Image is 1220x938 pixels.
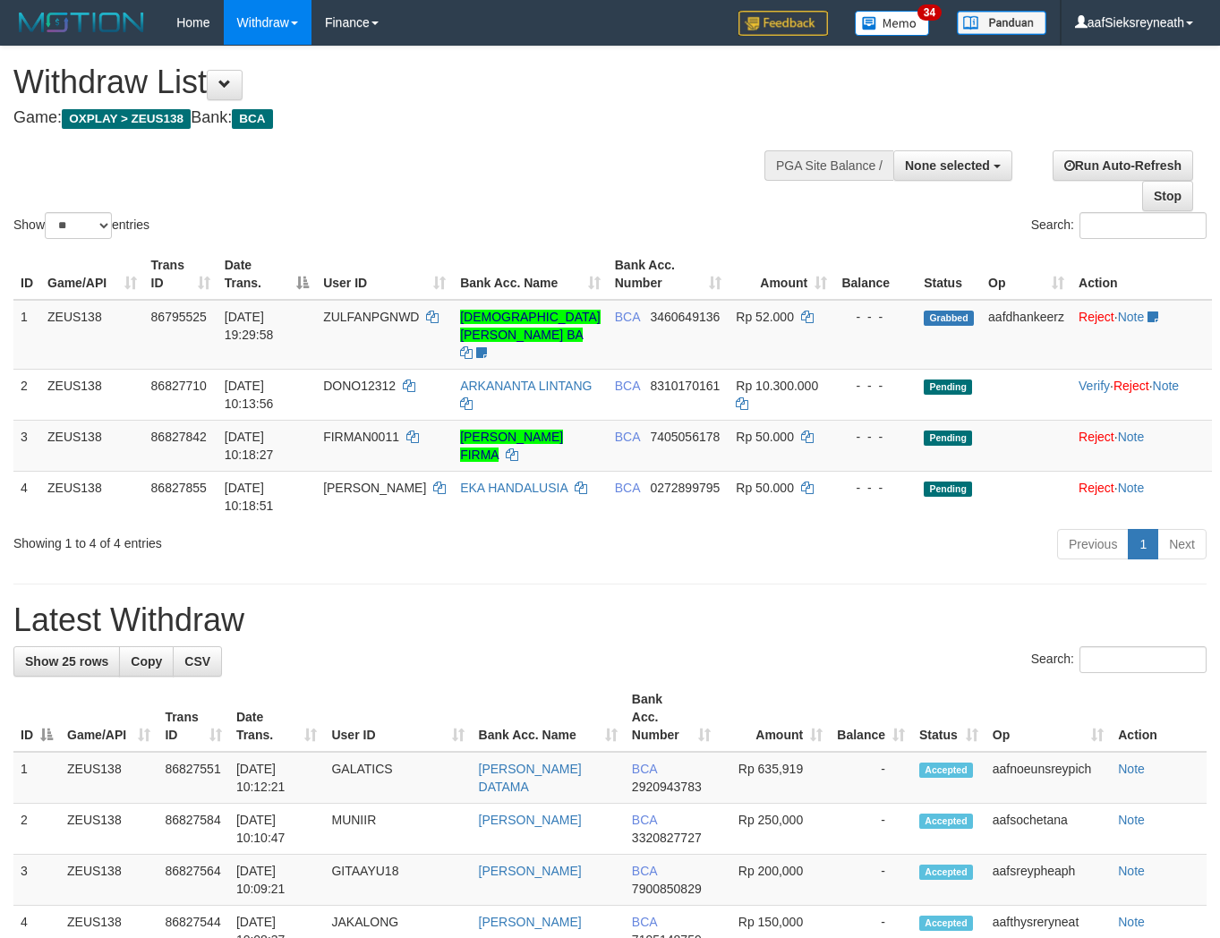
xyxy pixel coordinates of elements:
[985,752,1111,804] td: aafnoeunsreypich
[229,752,325,804] td: [DATE] 10:12:21
[40,420,144,471] td: ZEUS138
[13,300,40,370] td: 1
[323,481,426,495] span: [PERSON_NAME]
[615,430,640,444] span: BCA
[841,479,909,497] div: - - -
[460,430,563,462] a: [PERSON_NAME] FIRMA
[225,430,274,462] span: [DATE] 10:18:27
[173,646,222,677] a: CSV
[632,831,702,845] span: Copy 3320827727 to clipboard
[718,683,831,752] th: Amount: activate to sort column ascending
[1118,864,1145,878] a: Note
[1071,300,1212,370] td: ·
[1079,212,1207,239] input: Search:
[615,379,640,393] span: BCA
[764,150,893,181] div: PGA Site Balance /
[919,814,973,829] span: Accepted
[460,481,567,495] a: EKA HANDALUSIA
[324,855,471,906] td: GITAAYU18
[736,481,794,495] span: Rp 50.000
[13,602,1207,638] h1: Latest Withdraw
[718,752,831,804] td: Rp 635,919
[1057,529,1129,559] a: Previous
[1071,420,1212,471] td: ·
[718,855,831,906] td: Rp 200,000
[13,64,796,100] h1: Withdraw List
[917,249,981,300] th: Status
[1118,430,1145,444] a: Note
[324,804,471,855] td: MUNIIR
[25,654,108,669] span: Show 25 rows
[218,249,316,300] th: Date Trans.: activate to sort column descending
[316,249,453,300] th: User ID: activate to sort column ascending
[1079,379,1110,393] a: Verify
[158,804,228,855] td: 86827584
[13,420,40,471] td: 3
[13,249,40,300] th: ID
[158,683,228,752] th: Trans ID: activate to sort column ascending
[855,11,930,36] img: Button%20Memo.svg
[917,4,942,21] span: 34
[13,683,60,752] th: ID: activate to sort column descending
[718,804,831,855] td: Rp 250,000
[479,813,582,827] a: [PERSON_NAME]
[608,249,729,300] th: Bank Acc. Number: activate to sort column ascending
[1079,481,1114,495] a: Reject
[1118,813,1145,827] a: Note
[841,308,909,326] div: - - -
[830,804,912,855] td: -
[40,369,144,420] td: ZEUS138
[736,430,794,444] span: Rp 50.000
[13,471,40,522] td: 4
[13,646,120,677] a: Show 25 rows
[324,752,471,804] td: GALATICS
[232,109,272,129] span: BCA
[736,310,794,324] span: Rp 52.000
[924,379,972,395] span: Pending
[60,804,158,855] td: ZEUS138
[131,654,162,669] span: Copy
[834,249,917,300] th: Balance
[924,311,974,326] span: Grabbed
[981,300,1071,370] td: aafdhankeerz
[460,310,601,342] a: [DEMOGRAPHIC_DATA][PERSON_NAME] BA
[1111,683,1207,752] th: Action
[632,915,657,929] span: BCA
[650,430,720,444] span: Copy 7405056178 to clipboard
[650,379,720,393] span: Copy 8310170161 to clipboard
[479,915,582,929] a: [PERSON_NAME]
[229,804,325,855] td: [DATE] 10:10:47
[912,683,985,752] th: Status: activate to sort column ascending
[151,481,207,495] span: 86827855
[893,150,1012,181] button: None selected
[924,431,972,446] span: Pending
[736,379,818,393] span: Rp 10.300.000
[1071,369,1212,420] td: · ·
[615,310,640,324] span: BCA
[1113,379,1149,393] a: Reject
[323,430,399,444] span: FIRMAN0011
[841,428,909,446] div: - - -
[158,855,228,906] td: 86827564
[1142,181,1193,211] a: Stop
[479,864,582,878] a: [PERSON_NAME]
[1128,529,1158,559] a: 1
[13,855,60,906] td: 3
[1031,646,1207,673] label: Search:
[1053,150,1193,181] a: Run Auto-Refresh
[1153,379,1180,393] a: Note
[650,481,720,495] span: Copy 0272899795 to clipboard
[13,369,40,420] td: 2
[625,683,718,752] th: Bank Acc. Number: activate to sort column ascending
[1071,471,1212,522] td: ·
[919,763,973,778] span: Accepted
[151,379,207,393] span: 86827710
[957,11,1046,35] img: panduan.png
[985,804,1111,855] td: aafsochetana
[229,683,325,752] th: Date Trans.: activate to sort column ascending
[1071,249,1212,300] th: Action
[650,310,720,324] span: Copy 3460649136 to clipboard
[1157,529,1207,559] a: Next
[1118,762,1145,776] a: Note
[981,249,1071,300] th: Op: activate to sort column ascending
